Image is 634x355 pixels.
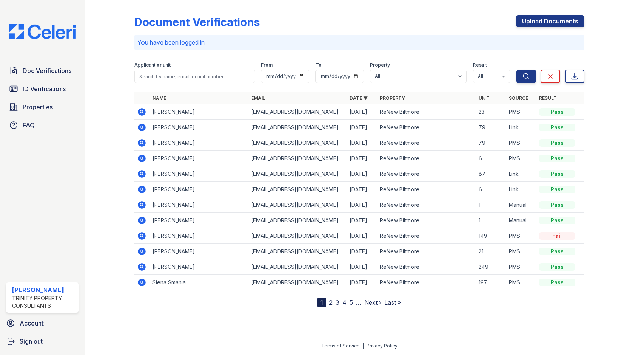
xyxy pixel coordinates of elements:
td: [EMAIL_ADDRESS][DOMAIN_NAME] [248,151,347,166]
td: [PERSON_NAME] [149,104,248,120]
td: ReNew Biltmore [377,244,476,259]
td: [EMAIL_ADDRESS][DOMAIN_NAME] [248,182,347,197]
div: Pass [539,263,575,271]
div: | [362,343,364,349]
td: Siena Smania [149,275,248,290]
a: Sign out [3,334,82,349]
a: Date ▼ [350,95,368,101]
td: 6 [476,182,506,197]
td: Link [506,120,536,135]
td: PMS [506,244,536,259]
a: Property [380,95,405,101]
a: Privacy Policy [367,343,398,349]
div: Pass [539,155,575,162]
td: 87 [476,166,506,182]
label: To [315,62,322,68]
a: 2 [329,299,333,306]
td: [PERSON_NAME] [149,197,248,213]
a: Unit [479,95,490,101]
span: Properties [23,102,53,112]
td: [PERSON_NAME] [149,135,248,151]
td: ReNew Biltmore [377,197,476,213]
td: ReNew Biltmore [377,135,476,151]
td: ReNew Biltmore [377,259,476,275]
td: [DATE] [347,275,377,290]
a: 4 [342,299,347,306]
td: 1 [476,197,506,213]
td: PMS [506,151,536,166]
span: Account [20,319,44,328]
span: … [356,298,361,307]
a: Upload Documents [516,15,584,27]
div: Fail [539,232,575,240]
td: [DATE] [347,104,377,120]
td: [DATE] [347,120,377,135]
td: 6 [476,151,506,166]
td: PMS [506,228,536,244]
td: [DATE] [347,135,377,151]
span: Sign out [20,337,43,346]
td: ReNew Biltmore [377,166,476,182]
td: 21 [476,244,506,259]
td: [PERSON_NAME] [149,120,248,135]
img: CE_Logo_Blue-a8612792a0a2168367f1c8372b55b34899dd931a85d93a1a3d3e32e68fde9ad4.png [3,24,82,39]
td: Manual [506,197,536,213]
td: 197 [476,275,506,290]
a: 3 [336,299,339,306]
div: Pass [539,108,575,116]
div: Pass [539,248,575,255]
a: Name [152,95,166,101]
td: [DATE] [347,213,377,228]
td: [DATE] [347,197,377,213]
td: [EMAIL_ADDRESS][DOMAIN_NAME] [248,166,347,182]
td: [PERSON_NAME] [149,228,248,244]
a: 5 [350,299,353,306]
td: [EMAIL_ADDRESS][DOMAIN_NAME] [248,228,347,244]
td: 149 [476,228,506,244]
td: [PERSON_NAME] [149,151,248,166]
a: Account [3,316,82,331]
div: Pass [539,139,575,147]
td: [EMAIL_ADDRESS][DOMAIN_NAME] [248,213,347,228]
div: Trinity Property Consultants [12,295,76,310]
div: Document Verifications [134,15,260,29]
label: Property [370,62,390,68]
td: Manual [506,213,536,228]
div: Pass [539,217,575,224]
td: [EMAIL_ADDRESS][DOMAIN_NAME] [248,120,347,135]
td: Link [506,182,536,197]
div: Pass [539,124,575,131]
td: ReNew Biltmore [377,182,476,197]
td: Link [506,166,536,182]
a: Email [251,95,265,101]
td: [DATE] [347,166,377,182]
a: Result [539,95,557,101]
a: ID Verifications [6,81,79,96]
span: ID Verifications [23,84,66,93]
td: [EMAIL_ADDRESS][DOMAIN_NAME] [248,197,347,213]
div: Pass [539,170,575,178]
td: [EMAIL_ADDRESS][DOMAIN_NAME] [248,244,347,259]
p: You have been logged in [137,38,581,47]
td: ReNew Biltmore [377,228,476,244]
td: [PERSON_NAME] [149,182,248,197]
td: PMS [506,104,536,120]
td: [PERSON_NAME] [149,213,248,228]
span: Doc Verifications [23,66,71,75]
td: [PERSON_NAME] [149,259,248,275]
div: Pass [539,279,575,286]
td: PMS [506,275,536,290]
td: [DATE] [347,182,377,197]
td: [DATE] [347,244,377,259]
div: [PERSON_NAME] [12,285,76,295]
td: 249 [476,259,506,275]
a: FAQ [6,118,79,133]
td: [DATE] [347,228,377,244]
a: Source [509,95,528,101]
td: [EMAIL_ADDRESS][DOMAIN_NAME] [248,135,347,151]
td: 79 [476,120,506,135]
a: Doc Verifications [6,63,79,78]
label: Result [473,62,487,68]
td: [EMAIL_ADDRESS][DOMAIN_NAME] [248,275,347,290]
